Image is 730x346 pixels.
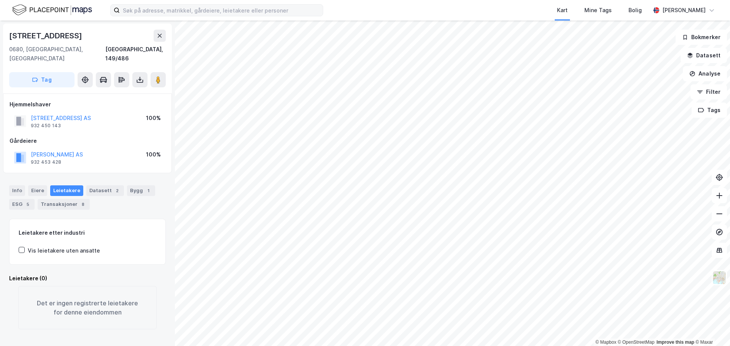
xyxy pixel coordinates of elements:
[146,150,161,159] div: 100%
[127,185,155,196] div: Bygg
[113,187,121,194] div: 2
[18,286,157,329] div: Det er ingen registrerte leietakere for denne eiendommen
[9,72,75,87] button: Tag
[28,185,47,196] div: Eiere
[9,199,35,210] div: ESG
[31,123,61,129] div: 932 450 143
[9,30,84,42] div: [STREET_ADDRESS]
[50,185,83,196] div: Leietakere
[690,84,727,100] button: Filter
[86,185,124,196] div: Datasett
[19,228,156,237] div: Leietakere etter industri
[79,201,87,208] div: 8
[9,185,25,196] div: Info
[10,136,165,145] div: Gårdeiere
[692,103,727,118] button: Tags
[662,6,706,15] div: [PERSON_NAME]
[144,187,152,194] div: 1
[120,5,323,16] input: Søk på adresse, matrikkel, gårdeiere, leietakere eller personer
[9,45,105,63] div: 0680, [GEOGRAPHIC_DATA], [GEOGRAPHIC_DATA]
[10,100,165,109] div: Hjemmelshaver
[692,310,730,346] iframe: Chat Widget
[105,45,166,63] div: [GEOGRAPHIC_DATA], 149/486
[657,340,694,345] a: Improve this map
[584,6,612,15] div: Mine Tags
[557,6,568,15] div: Kart
[618,340,655,345] a: OpenStreetMap
[595,340,616,345] a: Mapbox
[12,3,92,17] img: logo.f888ab2527a4732fd821a326f86c7f29.svg
[31,159,61,165] div: 932 453 428
[146,114,161,123] div: 100%
[676,30,727,45] button: Bokmerker
[681,48,727,63] button: Datasett
[712,270,727,285] img: Z
[38,199,90,210] div: Transaksjoner
[683,66,727,81] button: Analyse
[692,310,730,346] div: Kontrollprogram for chat
[28,246,100,255] div: Vis leietakere uten ansatte
[628,6,642,15] div: Bolig
[9,274,166,283] div: Leietakere (0)
[24,201,32,208] div: 5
